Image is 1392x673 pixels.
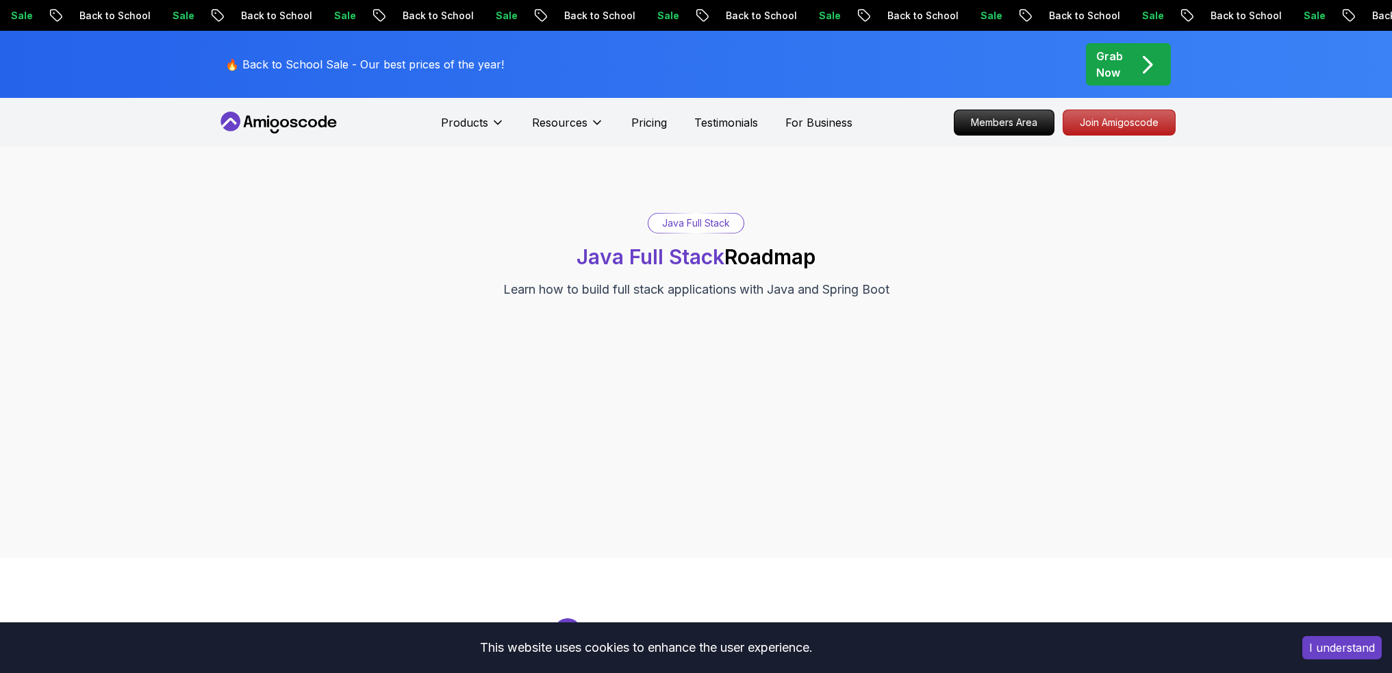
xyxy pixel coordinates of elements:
span: Java Full Stack [577,244,724,269]
p: Resources [532,114,587,131]
p: Sale [1283,9,1327,23]
p: 🔥 Back to School Sale - Our best prices of the year! [225,56,504,73]
p: Sale [637,9,681,23]
p: Back to School [1028,9,1122,23]
h3: Getting Started [592,618,1135,637]
p: Back to School [382,9,475,23]
p: Back to School [59,9,152,23]
h1: Roadmap [577,244,815,269]
button: Products [441,114,505,142]
p: Back to School [705,9,798,23]
p: Sale [960,9,1004,23]
div: This website uses cookies to enhance the user experience. [10,633,1282,663]
p: Sale [152,9,196,23]
p: Sale [475,9,519,23]
a: Pricing [631,114,667,131]
p: Join Amigoscode [1063,110,1175,135]
p: Sale [1122,9,1165,23]
button: Resources [532,114,604,142]
p: Grab Now [1096,48,1123,81]
p: Learn how to build full stack applications with Java and Spring Boot [503,280,889,299]
p: Sale [314,9,357,23]
p: Back to School [1190,9,1283,23]
a: Testimonials [694,114,758,131]
p: Products [441,114,488,131]
p: Members Area [954,110,1054,135]
p: Sale [798,9,842,23]
a: Members Area [954,110,1054,136]
p: Back to School [220,9,314,23]
p: Back to School [544,9,637,23]
a: For Business [785,114,852,131]
button: Accept cookies [1302,636,1382,659]
div: Java Full Stack [648,214,744,233]
a: Join Amigoscode [1063,110,1176,136]
p: Back to School [867,9,960,23]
